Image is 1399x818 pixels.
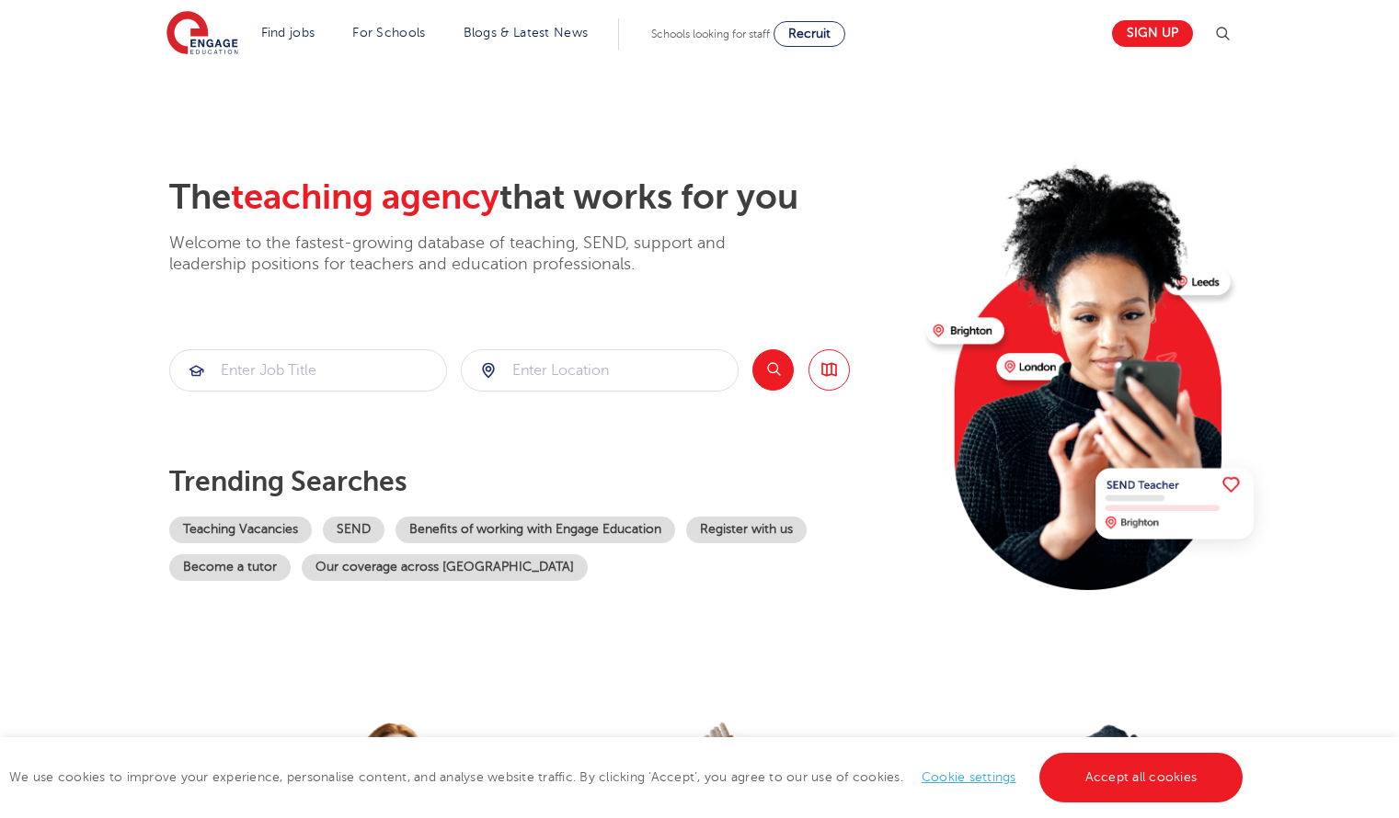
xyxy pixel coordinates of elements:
[352,26,425,40] a: For Schools
[169,233,776,276] p: Welcome to the fastest-growing database of teaching, SEND, support and leadership positions for t...
[261,26,315,40] a: Find jobs
[396,517,675,543] a: Benefits of working with Engage Education
[166,11,238,57] img: Engage Education
[170,350,446,391] input: Submit
[169,554,291,581] a: Become a tutor
[169,349,447,392] div: Submit
[462,350,738,391] input: Submit
[752,349,794,391] button: Search
[686,517,807,543] a: Register with us
[774,21,845,47] a: Recruit
[1112,20,1193,47] a: Sign up
[464,26,589,40] a: Blogs & Latest News
[922,770,1016,784] a: Cookie settings
[651,28,770,40] span: Schools looking for staff
[9,770,1247,784] span: We use cookies to improve your experience, personalise content, and analyse website traffic. By c...
[788,27,831,40] span: Recruit
[169,176,912,219] h2: The that works for you
[1039,753,1244,802] a: Accept all cookies
[169,465,912,498] p: Trending searches
[461,349,739,392] div: Submit
[231,177,499,217] span: teaching agency
[169,517,312,543] a: Teaching Vacancies
[323,517,384,543] a: SEND
[302,554,588,581] a: Our coverage across [GEOGRAPHIC_DATA]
